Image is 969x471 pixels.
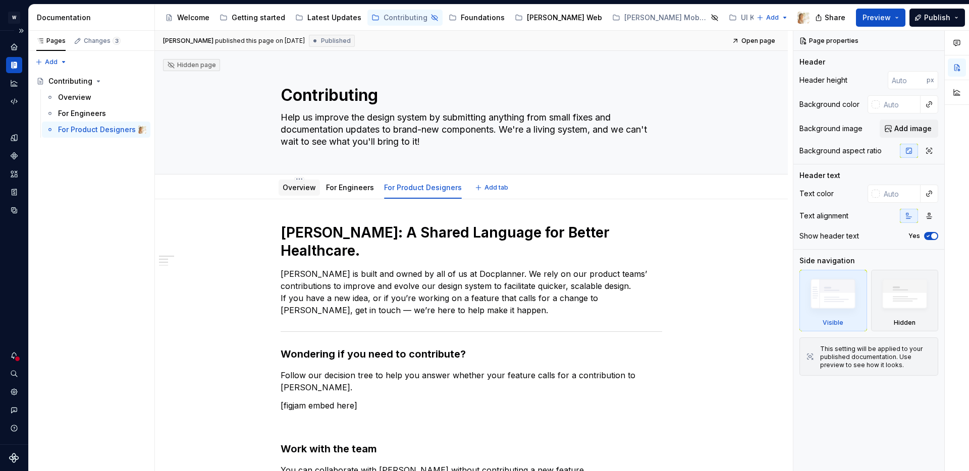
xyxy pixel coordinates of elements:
[880,95,921,113] input: Auto
[42,105,150,122] a: For Engineers
[6,57,22,73] a: Documentation
[37,13,150,23] div: Documentation
[472,181,513,195] button: Add tab
[729,34,780,48] a: Open page
[32,55,70,69] button: Add
[753,11,791,25] button: Add
[799,99,859,109] div: Background color
[924,13,950,23] span: Publish
[894,124,932,134] span: Add image
[6,402,22,418] button: Contact support
[48,76,92,86] div: Contributing
[511,10,606,26] a: [PERSON_NAME] Web
[283,183,316,192] a: Overview
[32,73,150,89] a: Contributing
[6,384,22,400] a: Settings
[6,184,22,200] a: Storybook stories
[6,366,22,382] button: Search ⌘K
[799,256,855,266] div: Side navigation
[58,92,91,102] div: Overview
[84,37,121,45] div: Changes
[161,8,751,28] div: Page tree
[42,89,150,105] a: Overview
[138,126,146,134] img: Marisa Recuenco
[741,13,759,23] div: UI Kit
[279,83,660,107] textarea: Contributing
[624,13,708,23] div: [PERSON_NAME] Mobile
[741,37,775,45] span: Open page
[6,347,22,364] button: Notifications
[279,109,660,150] textarea: Help us improve the design system by submitting anything from small fixes and documentation updat...
[8,12,20,24] div: W
[279,176,320,198] div: Overview
[113,37,121,45] span: 3
[6,166,22,182] a: Assets
[766,14,779,22] span: Add
[321,37,351,45] span: Published
[291,10,365,26] a: Latest Updates
[6,130,22,146] a: Design tokens
[58,125,136,135] div: For Product Designers
[799,146,882,156] div: Background aspect ratio
[445,10,509,26] a: Foundations
[880,120,938,138] button: Add image
[281,399,662,411] p: [figjam embed here]
[32,73,150,138] div: Page tree
[799,189,834,199] div: Text color
[799,270,867,331] div: Visible
[42,122,150,138] a: For Product DesignersMarisa Recuenco
[863,13,891,23] span: Preview
[281,443,377,455] strong: Work with the team
[367,10,443,26] a: Contributing
[6,202,22,218] a: Data sources
[6,39,22,55] div: Home
[384,183,462,192] a: For Product Designers
[909,9,965,27] button: Publish
[281,223,662,260] h1: [PERSON_NAME]: A Shared Language for Better Healthcare.
[6,93,22,109] div: Code automation
[608,10,723,26] a: [PERSON_NAME] Mobile
[326,183,374,192] a: For Engineers
[281,268,662,316] p: [PERSON_NAME] is built and owned by all of us at Docplanner. We rely on our product teams’ contri...
[856,9,905,27] button: Preview
[36,37,66,45] div: Pages
[888,71,927,89] input: Auto
[9,453,19,463] svg: Supernova Logo
[797,12,810,24] img: Marisa Recuenco
[799,124,863,134] div: Background image
[281,348,466,360] strong: Wondering if you need to contribute?
[380,176,466,198] div: For Product Designers
[161,10,213,26] a: Welcome
[927,76,934,84] p: px
[14,24,28,38] button: Expand sidebar
[6,75,22,91] a: Analytics
[725,10,774,26] a: UI Kit
[880,185,921,203] input: Auto
[894,319,916,327] div: Hidden
[384,13,427,23] div: Contributing
[167,61,216,69] div: Hidden page
[799,75,847,85] div: Header height
[820,345,932,369] div: This setting will be applied to your published documentation. Use preview to see how it looks.
[216,10,289,26] a: Getting started
[281,369,662,393] p: Follow our decision tree to help you answer whether your feature calls for a contribution to [PER...
[2,7,26,28] button: W
[163,37,213,45] span: [PERSON_NAME]
[823,319,843,327] div: Visible
[232,13,285,23] div: Getting started
[527,13,602,23] div: [PERSON_NAME] Web
[45,58,58,66] span: Add
[322,176,378,198] div: For Engineers
[799,231,859,241] div: Show header text
[6,148,22,164] a: Components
